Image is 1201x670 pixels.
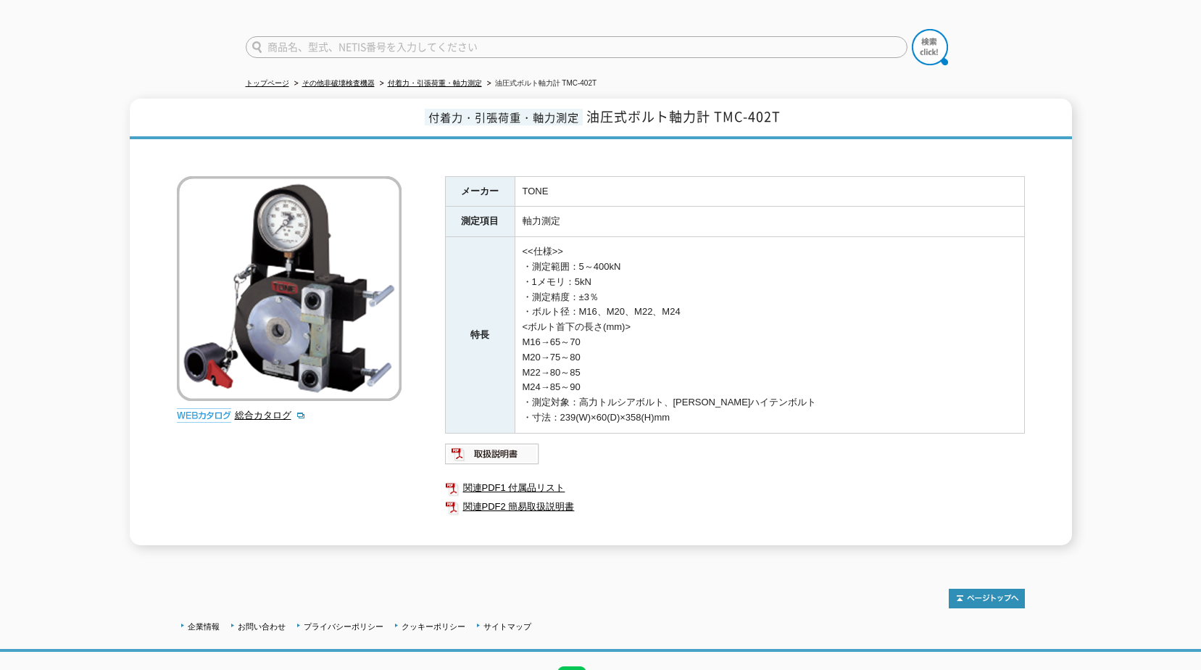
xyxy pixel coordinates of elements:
img: 取扱説明書 [445,442,540,466]
a: 取扱説明書 [445,452,540,463]
img: 油圧式ボルト軸力計 TMC-402T [177,176,402,401]
a: サイトマップ [483,622,531,631]
a: その他非破壊検査機器 [302,79,375,87]
a: 関連PDF2 簡易取扱説明書 [445,497,1025,516]
th: メーカー [445,176,515,207]
td: <<仕様>> ・測定範囲：5～400kN ・1メモリ：5kN ・測定精度：±3％ ・ボルト径：M16、M20、M22、M24 <ボルト首下の長さ(mm)> M16→65～70 M20→75～80... [515,237,1024,434]
a: 関連PDF1 付属品リスト [445,479,1025,497]
th: 測定項目 [445,207,515,237]
span: 油圧式ボルト軸力計 TMC-402T [586,107,781,126]
a: プライバシーポリシー [304,622,383,631]
td: TONE [515,176,1024,207]
img: btn_search.png [912,29,948,65]
img: webカタログ [177,408,231,423]
img: トップページへ [949,589,1025,608]
a: 企業情報 [188,622,220,631]
input: 商品名、型式、NETIS番号を入力してください [246,36,907,58]
td: 軸力測定 [515,207,1024,237]
a: トップページ [246,79,289,87]
a: お問い合わせ [238,622,286,631]
a: 総合カタログ [235,410,306,421]
li: 油圧式ボルト軸力計 TMC-402T [484,76,597,91]
a: 付着力・引張荷重・軸力測定 [388,79,482,87]
span: 付着力・引張荷重・軸力測定 [425,109,583,125]
a: クッキーポリシー [402,622,465,631]
th: 特長 [445,237,515,434]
